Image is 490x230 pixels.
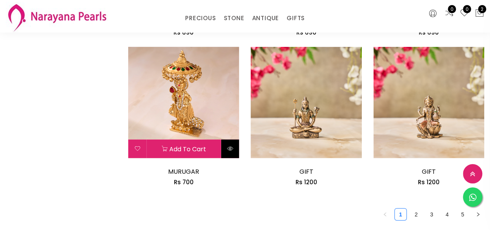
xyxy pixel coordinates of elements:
a: 4 [441,209,453,220]
button: Add to cart [147,140,220,158]
li: 3 [425,208,438,221]
li: 5 [456,208,469,221]
span: left [383,212,387,217]
a: 1 [395,209,406,220]
a: PRECIOUS [185,12,216,24]
span: Rs 1200 [296,178,317,186]
a: 0 [445,9,454,19]
a: MURUGAR [168,167,199,176]
span: 2 [478,5,486,13]
a: GIFTS [287,12,305,24]
span: right [476,212,480,217]
a: 0 [460,9,469,19]
button: Quick View [221,140,239,158]
li: 2 [410,208,422,221]
a: 3 [426,209,437,220]
a: 5 [457,209,468,220]
a: STONE [224,12,244,24]
li: 4 [441,208,453,221]
span: Rs 1200 [418,178,440,186]
a: GIFT [299,167,313,176]
button: right [472,208,484,221]
span: Rs 700 [174,178,194,186]
a: GIFT [422,167,436,176]
span: 0 [463,5,471,13]
button: Add to wishlist [128,140,146,158]
a: 2 [410,209,422,220]
button: 2 [475,9,484,19]
li: Next Page [472,208,484,221]
span: 0 [448,5,456,13]
li: Previous Page [379,208,391,221]
button: left [379,208,391,221]
a: ANTIQUE [252,12,279,24]
li: 1 [394,208,407,221]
